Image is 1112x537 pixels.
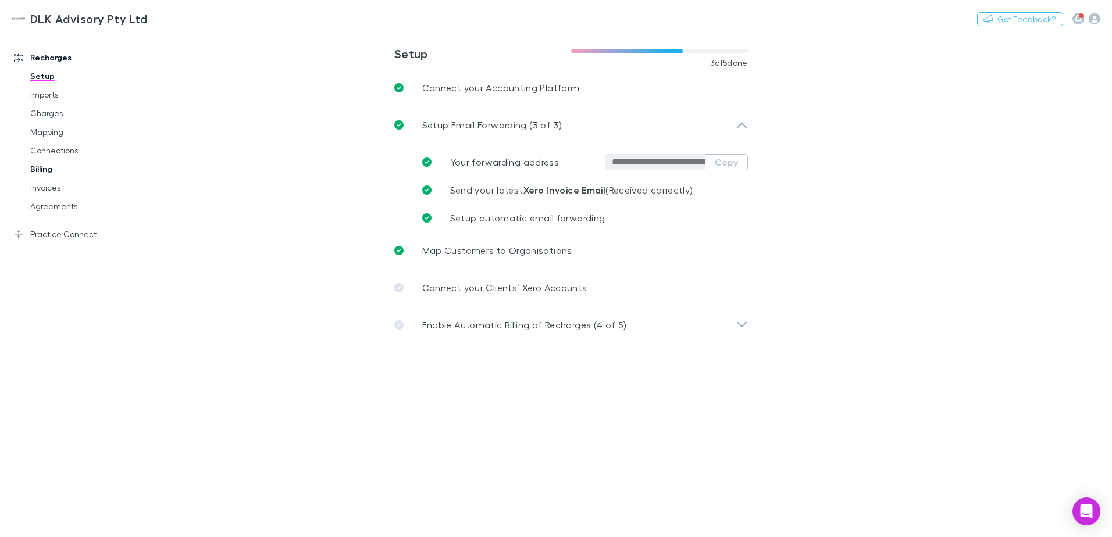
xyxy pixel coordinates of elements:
[385,232,757,269] a: Map Customers to Organisations
[450,156,559,167] span: Your forwarding address
[19,178,157,197] a: Invoices
[422,244,572,257] p: Map Customers to Organisations
[413,204,748,232] a: Setup automatic email forwarding
[5,5,154,33] a: DLK Advisory Pty Ltd
[19,197,157,216] a: Agreements
[422,281,587,295] p: Connect your Clients’ Xero Accounts
[1072,497,1100,525] div: Open Intercom Messenger
[19,160,157,178] a: Billing
[710,58,748,67] span: 3 of 5 done
[19,123,157,141] a: Mapping
[450,212,605,223] span: Setup automatic email forwarding
[19,141,157,160] a: Connections
[385,69,757,106] a: Connect your Accounting Platform
[422,81,580,95] p: Connect your Accounting Platform
[977,12,1063,26] button: Got Feedback?
[422,318,627,332] p: Enable Automatic Billing of Recharges (4 of 5)
[523,184,606,196] strong: Xero Invoice Email
[2,48,157,67] a: Recharges
[394,46,571,60] h3: Setup
[12,12,26,26] img: DLK Advisory Pty Ltd's Logo
[385,306,757,343] div: Enable Automatic Billing of Recharges (4 of 5)
[450,184,693,195] span: Send your latest (Received correctly)
[30,12,147,26] h3: DLK Advisory Pty Ltd
[705,154,748,170] button: Copy
[19,104,157,123] a: Charges
[385,269,757,306] a: Connect your Clients’ Xero Accounts
[19,67,157,85] a: Setup
[422,118,562,132] p: Setup Email Forwarding (3 of 3)
[413,176,748,204] a: Send your latestXero Invoice Email(Received correctly)
[2,225,157,244] a: Practice Connect
[385,106,757,144] div: Setup Email Forwarding (3 of 3)
[19,85,157,104] a: Imports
